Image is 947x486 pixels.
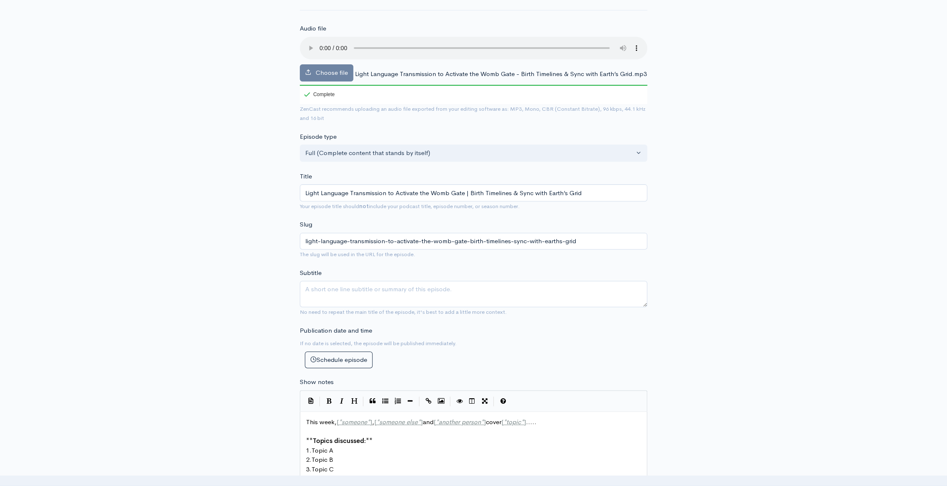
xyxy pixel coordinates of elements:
[342,418,367,426] span: someone
[300,85,336,104] div: Complete
[478,395,491,407] button: Toggle Fullscreen
[439,418,481,426] span: another person
[335,395,348,407] button: Italic
[311,446,333,454] span: Topic A
[421,418,423,426] span: ]
[300,172,312,181] label: Title
[348,395,360,407] button: Heading
[366,395,379,407] button: Quote
[300,340,457,347] small: If no date is selected, the episode will be published immediately.
[419,397,420,406] i: |
[300,268,322,278] label: Subtitle
[319,397,320,406] i: |
[466,395,478,407] button: Toggle Side by Side
[453,395,466,407] button: Toggle Preview
[300,308,507,316] small: No need to repeat the main title of the episode, it's best to add a little more context.
[306,465,311,473] span: 3.
[305,351,373,369] button: Schedule episode
[363,397,364,406] i: |
[300,251,415,258] small: The slug will be used in the URL for the episode.
[300,85,647,86] div: 100%
[311,465,334,473] span: Topic C
[391,395,404,407] button: Numbered List
[311,455,333,463] span: Topic B
[435,395,447,407] button: Insert Image
[300,377,334,387] label: Show notes
[300,220,312,229] label: Slug
[484,418,486,426] span: ]
[501,418,503,426] span: [
[497,395,509,407] button: Markdown Guide
[506,418,521,426] span: topic
[524,418,526,426] span: ]
[434,418,436,426] span: [
[300,105,646,122] small: ZenCast recommends uploading an audio file exported from your editing software as: MP3, Mono, CBR...
[306,446,311,454] span: 1.
[300,24,326,33] label: Audio file
[404,395,416,407] button: Insert Horizontal Line
[300,203,520,210] small: Your episode title should include your podcast title, episode number, or season number.
[374,418,376,426] span: [
[300,145,647,162] button: Full (Complete content that stands by itself)
[300,233,647,250] input: title-of-episode
[306,455,311,463] span: 2.
[355,70,647,78] span: Light Language Transmission to Activate the Womb Gate - Birth Timelines & Sync with Earth’s Grid.mp3
[300,184,647,201] input: What is the episode's title?
[379,395,391,407] button: Generic List
[316,69,348,76] span: Choose file
[305,148,634,158] div: Full (Complete content that stands by itself)
[379,418,418,426] span: someone else
[323,395,335,407] button: Bold
[313,437,366,445] span: Topics discussed:
[300,132,337,142] label: Episode type
[337,418,339,426] span: [
[306,418,536,426] span: This week, , and cover .....
[450,397,451,406] i: |
[304,92,334,97] div: Complete
[304,394,317,407] button: Insert Show Notes Template
[359,203,369,210] strong: not
[300,326,372,336] label: Publication date and time
[493,397,494,406] i: |
[422,395,435,407] button: Create Link
[370,418,372,426] span: ]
